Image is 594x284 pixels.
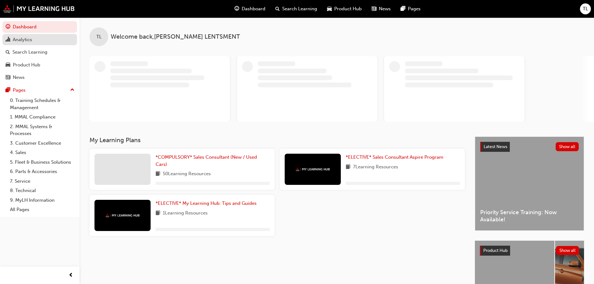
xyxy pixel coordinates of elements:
span: Pages [408,5,421,12]
a: Dashboard [2,21,77,33]
a: Latest NewsShow allPriority Service Training: Now Available! [475,137,584,231]
button: Pages [2,84,77,96]
span: book-icon [156,209,160,217]
div: Product Hub [13,61,40,69]
span: *ELECTIVE* Sales Consultant Aspire Program [346,154,443,160]
span: guage-icon [234,5,239,13]
span: book-icon [156,170,160,178]
a: 6. Parts & Accessories [7,167,77,176]
a: pages-iconPages [396,2,426,15]
span: pages-icon [401,5,405,13]
span: TL [96,33,102,41]
span: news-icon [372,5,376,13]
div: Search Learning [12,49,47,56]
a: 3. Customer Excellence [7,138,77,148]
button: Show all [556,142,579,151]
span: pages-icon [6,88,10,93]
span: 7 Learning Resources [353,163,398,171]
img: mmal [296,167,330,171]
a: Search Learning [2,46,77,58]
span: News [379,5,391,12]
span: 1 Learning Resources [163,209,208,217]
span: search-icon [275,5,280,13]
img: mmal [3,5,75,13]
a: 9. MyLH Information [7,195,77,205]
div: Pages [13,87,26,94]
a: Product Hub [2,59,77,71]
span: chart-icon [6,37,10,43]
a: search-iconSearch Learning [270,2,322,15]
a: 0. Training Schedules & Management [7,96,77,112]
span: prev-icon [69,272,73,279]
a: *ELECTIVE* Sales Consultant Aspire Program [346,154,446,161]
h3: My Learning Plans [89,137,465,144]
span: search-icon [6,50,10,55]
a: News [2,72,77,83]
span: *ELECTIVE* My Learning Hub: Tips and Guides [156,200,257,206]
a: 1. MMAL Compliance [7,112,77,122]
a: news-iconNews [367,2,396,15]
a: 5. Fleet & Business Solutions [7,157,77,167]
span: Dashboard [242,5,265,12]
a: *ELECTIVE* My Learning Hub: Tips and Guides [156,200,259,207]
button: TL [580,3,591,14]
span: news-icon [6,75,10,80]
a: 7. Service [7,176,77,186]
img: mmal [105,214,140,218]
button: Show all [556,246,579,255]
span: car-icon [327,5,332,13]
span: Product Hub [334,5,362,12]
span: Product Hub [483,248,508,253]
a: *COMPULSORY* Sales Consultant (New / Used Cars) [156,154,270,168]
a: All Pages [7,205,77,214]
a: guage-iconDashboard [229,2,270,15]
a: car-iconProduct Hub [322,2,367,15]
a: 8. Technical [7,186,77,195]
span: Search Learning [282,5,317,12]
span: book-icon [346,163,350,171]
span: up-icon [70,86,75,94]
div: News [13,74,25,81]
span: guage-icon [6,24,10,30]
span: Welcome back , [PERSON_NAME] LENTSMENT [111,33,240,41]
span: TL [583,5,588,12]
a: Product HubShow all [480,246,579,256]
span: car-icon [6,62,10,68]
span: *COMPULSORY* Sales Consultant (New / Used Cars) [156,154,257,167]
a: Latest NewsShow all [480,142,579,152]
span: 50 Learning Resources [163,170,211,178]
a: 2. MMAL Systems & Processes [7,122,77,138]
span: Priority Service Training: Now Available! [480,209,579,223]
div: Analytics [13,36,32,43]
span: Latest News [484,144,507,149]
a: Analytics [2,34,77,46]
a: 4. Sales [7,148,77,157]
button: DashboardAnalyticsSearch LearningProduct HubNews [2,20,77,84]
